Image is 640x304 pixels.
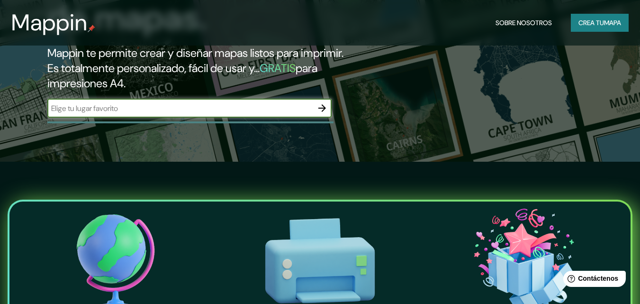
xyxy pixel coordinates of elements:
[578,18,604,27] font: Crea tu
[47,46,343,60] font: Mappin te permite crear y diseñar mapas listos para imprimir.
[492,14,556,32] button: Sobre nosotros
[556,267,630,294] iframe: Lanzador de widgets de ayuda
[496,18,552,27] font: Sobre nosotros
[47,61,317,91] font: para impresiones A4.
[571,14,629,32] button: Crea tumapa
[604,18,621,27] font: mapa
[47,61,260,75] font: Es totalmente personalizado, fácil de usar y...
[11,8,88,37] font: Mappin
[47,103,313,114] input: Elige tu lugar favorito
[88,25,95,32] img: pin de mapeo
[260,61,296,75] font: GRATIS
